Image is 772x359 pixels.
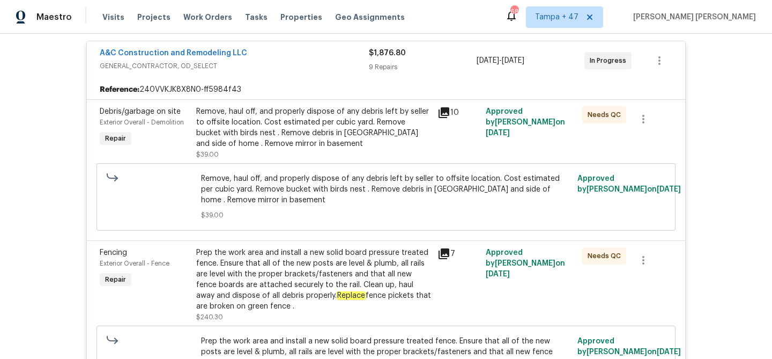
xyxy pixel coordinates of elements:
span: Needs QC [588,251,625,261]
span: $39.00 [196,151,219,158]
span: Tasks [245,13,268,21]
div: 10 [437,106,479,119]
span: [DATE] [657,186,681,193]
div: 7 [437,247,479,260]
span: [DATE] [486,129,510,137]
div: Prep the work area and install a new solid board pressure treated fence. Ensure that all of the n... [196,247,431,312]
span: In Progress [590,55,630,66]
span: Projects [137,12,170,23]
span: [DATE] [477,57,499,64]
span: Exterior Overall - Demolition [100,119,184,126]
span: [DATE] [657,348,681,356]
div: Remove, haul off, and properly dispose of any debris left by seller to offsite location. Cost est... [196,106,431,149]
em: Replace [337,291,366,300]
span: Repair [101,274,130,285]
span: Properties [280,12,322,23]
span: Approved by [PERSON_NAME] on [486,108,565,137]
span: [PERSON_NAME] [PERSON_NAME] [629,12,756,23]
span: Exterior Overall - Fence [100,260,169,267]
div: 9 Repairs [369,62,477,72]
b: Reference: [100,84,139,95]
span: Approved by [PERSON_NAME] on [577,175,681,193]
span: Repair [101,133,130,144]
span: $1,876.80 [369,49,406,57]
a: A&C Construction and Remodeling LLC [100,49,247,57]
span: - [477,55,524,66]
span: Maestro [36,12,72,23]
div: 688 [510,6,518,17]
span: $240.30 [196,314,223,320]
span: [DATE] [486,270,510,278]
span: Debris/garbage on site [100,108,181,115]
span: Visits [102,12,124,23]
span: $39.00 [201,210,571,221]
span: GENERAL_CONTRACTOR, OD_SELECT [100,61,369,71]
div: 240VVKJK8X8N0-ff5984f43 [87,80,685,99]
span: Remove, haul off, and properly dispose of any debris left by seller to offsite location. Cost est... [201,173,571,206]
span: Fencing [100,249,127,257]
span: Tampa + 47 [535,12,578,23]
span: Needs QC [588,109,625,120]
span: [DATE] [502,57,524,64]
span: Geo Assignments [335,12,405,23]
span: Approved by [PERSON_NAME] on [577,338,681,356]
span: Approved by [PERSON_NAME] on [486,249,565,278]
span: Work Orders [183,12,232,23]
